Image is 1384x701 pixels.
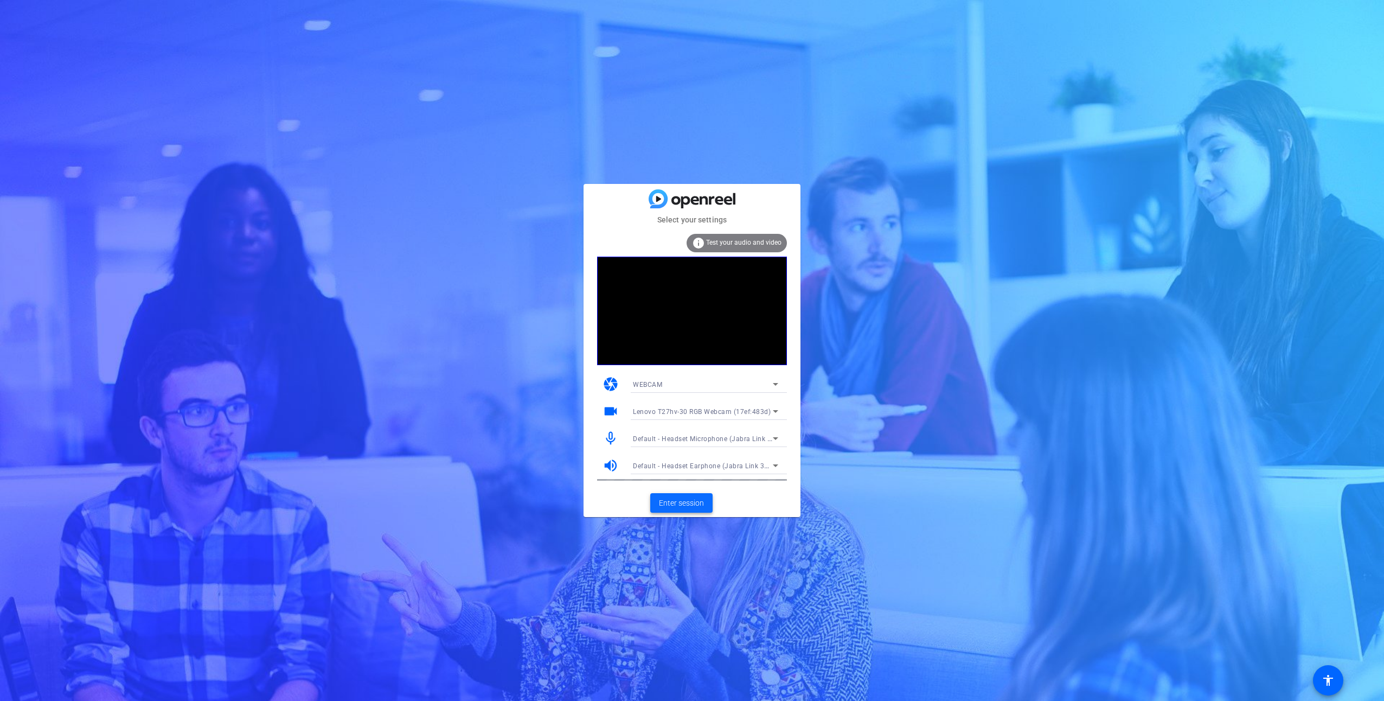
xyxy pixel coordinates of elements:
span: Default - Headset Earphone (Jabra Link 380) (0b0e:24c8) [633,461,815,470]
span: Test your audio and video [706,239,781,246]
span: Enter session [659,498,704,509]
img: blue-gradient.svg [649,189,735,208]
span: Lenovo T27hv-30 RGB Webcam (17ef:483d) [633,408,771,416]
mat-icon: info [692,237,705,250]
mat-icon: videocam [603,403,619,419]
mat-icon: accessibility [1322,674,1335,687]
mat-icon: mic_none [603,430,619,447]
span: Default - Headset Microphone (Jabra Link 380) (0b0e:24c8) [633,434,822,443]
span: WEBCAM [633,381,662,388]
mat-card-subtitle: Select your settings [584,214,800,226]
button: Enter session [650,493,713,513]
mat-icon: volume_up [603,457,619,474]
mat-icon: camera [603,376,619,392]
